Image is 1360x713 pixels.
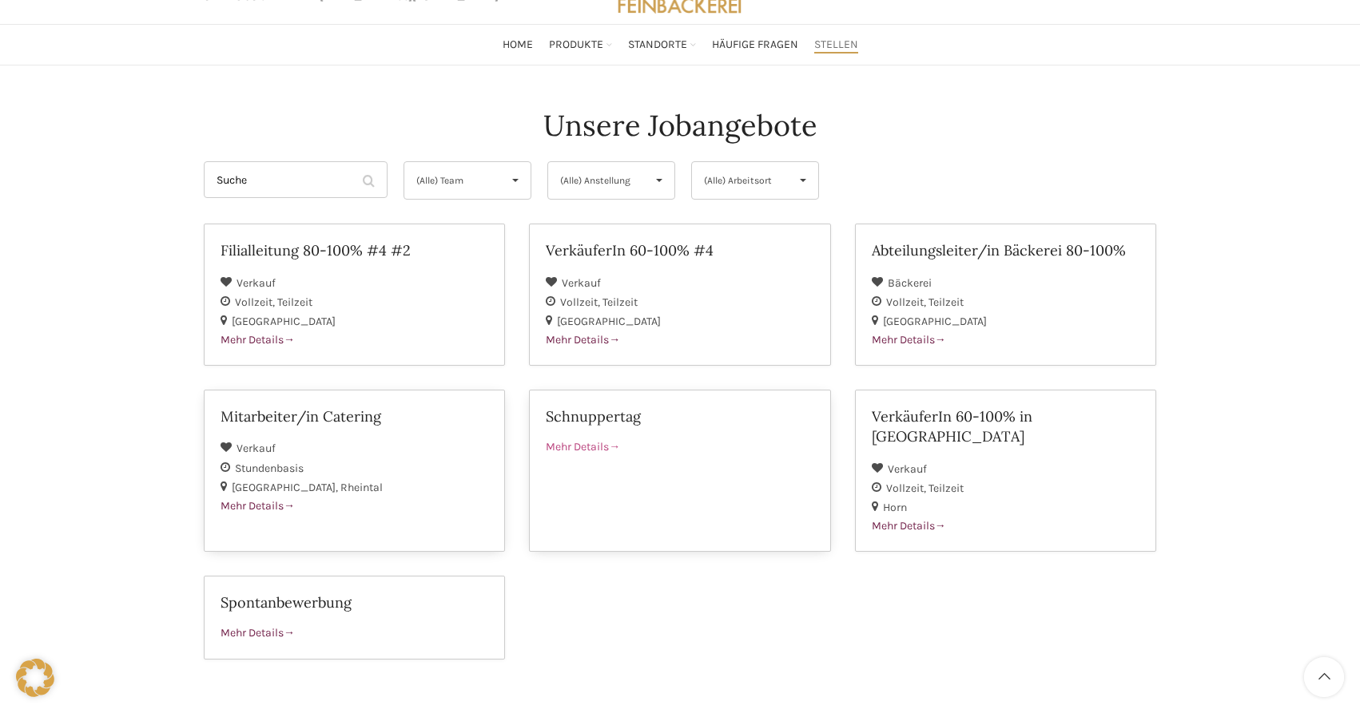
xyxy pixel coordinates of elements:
div: Main navigation [196,29,1164,61]
span: Häufige Fragen [712,38,798,53]
h2: VerkäuferIn 60-100% in [GEOGRAPHIC_DATA] [872,406,1139,446]
span: Mehr Details [546,440,620,454]
input: Suche [204,161,388,198]
span: [GEOGRAPHIC_DATA] [232,315,336,328]
a: Mitarbeiter/in Catering Verkauf Stundenbasis [GEOGRAPHIC_DATA] Rheintal Mehr Details [204,390,505,552]
span: [GEOGRAPHIC_DATA] [883,315,987,328]
h2: VerkäuferIn 60-100% #4 [546,240,813,260]
span: Bäckerei [888,276,932,290]
span: Mehr Details [221,499,295,513]
span: Verkauf [888,462,927,476]
span: Teilzeit [929,295,964,309]
span: Verkauf [562,276,601,290]
a: Produkte [549,29,612,61]
a: Abteilungsleiter/in Bäckerei 80-100% Bäckerei Vollzeit Teilzeit [GEOGRAPHIC_DATA] Mehr Details [855,224,1156,366]
span: Vollzeit [886,481,929,495]
span: Standorte [628,38,687,53]
span: ▾ [644,162,674,199]
span: (Alle) Team [416,162,492,199]
span: Teilzeit [277,295,312,309]
h2: Abteilungsleiter/in Bäckerei 80-100% [872,240,1139,260]
a: Spontanbewerbung Mehr Details [204,576,505,660]
h2: Filialleitung 80-100% #4 #2 [221,240,488,260]
a: VerkäuferIn 60-100% #4 Verkauf Vollzeit Teilzeit [GEOGRAPHIC_DATA] Mehr Details [529,224,830,366]
span: (Alle) Anstellung [560,162,636,199]
h4: Unsere Jobangebote [543,105,817,145]
span: ▾ [788,162,818,199]
span: Vollzeit [886,295,929,309]
span: Stundenbasis [235,461,304,475]
span: Mehr Details [872,333,946,347]
a: VerkäuferIn 60-100% in [GEOGRAPHIC_DATA] Verkauf Vollzeit Teilzeit Horn Mehr Details [855,390,1156,552]
span: Home [503,38,533,53]
h2: Mitarbeiter/in Catering [221,406,488,426]
span: Teilzeit [602,295,638,309]
span: [GEOGRAPHIC_DATA] [232,481,340,494]
a: Stellen [814,29,858,61]
a: Scroll to top button [1304,657,1344,697]
span: [GEOGRAPHIC_DATA] [557,315,661,328]
a: Filialleitung 80-100% #4 #2 Verkauf Vollzeit Teilzeit [GEOGRAPHIC_DATA] Mehr Details [204,224,505,366]
span: Verkauf [237,276,276,290]
span: ▾ [500,162,531,199]
span: Verkauf [237,442,276,455]
a: Häufige Fragen [712,29,798,61]
span: Stellen [814,38,858,53]
h2: Schnuppertag [546,406,813,426]
a: Standorte [628,29,696,61]
span: Mehr Details [872,519,946,533]
span: Rheintal [340,481,383,494]
span: Vollzeit [560,295,602,309]
span: Horn [883,501,907,514]
span: Produkte [549,38,603,53]
a: Schnuppertag Mehr Details [529,390,830,552]
a: Home [503,29,533,61]
span: Vollzeit [235,295,277,309]
span: Teilzeit [929,481,964,495]
span: Mehr Details [546,333,620,347]
span: Mehr Details [221,626,295,640]
h2: Spontanbewerbung [221,592,488,612]
span: Mehr Details [221,333,295,347]
span: (Alle) Arbeitsort [704,162,780,199]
